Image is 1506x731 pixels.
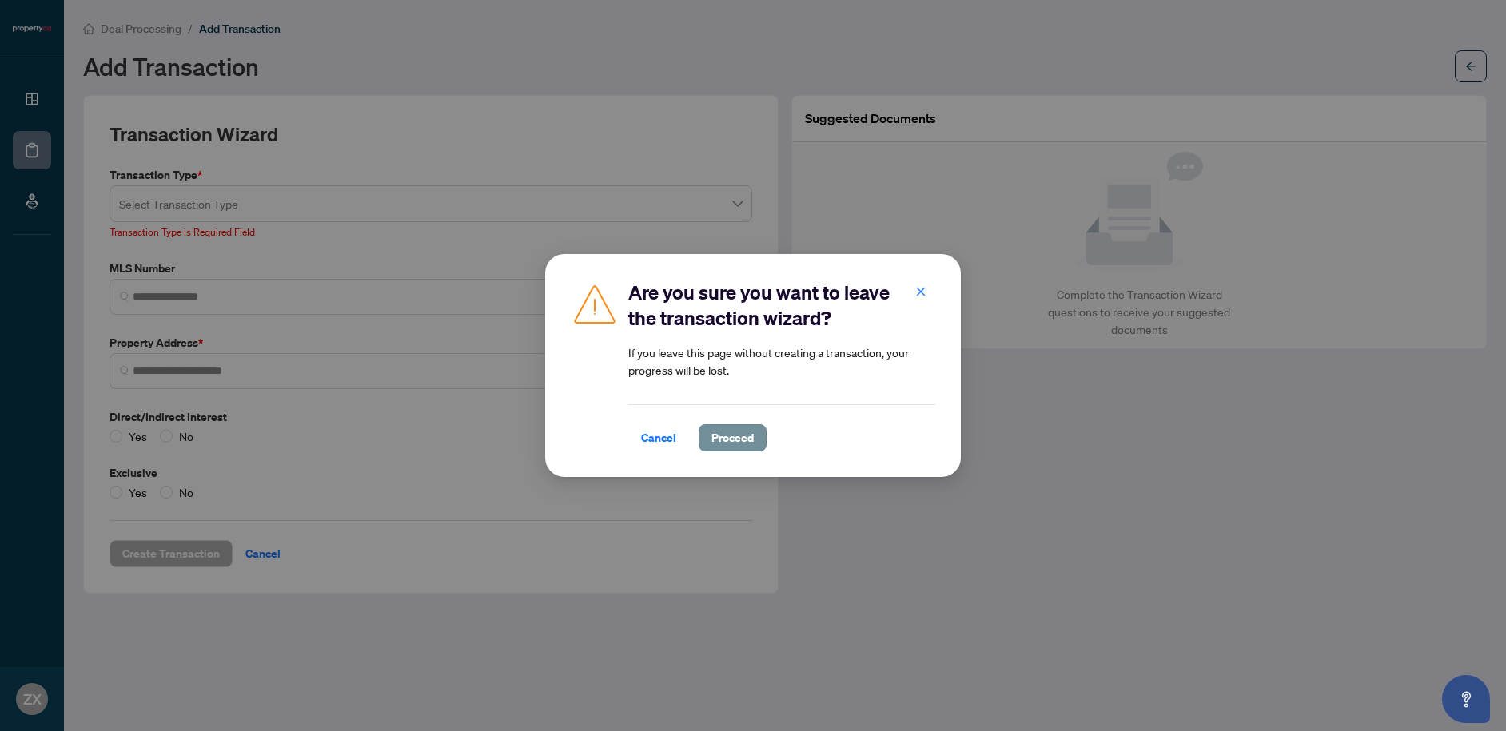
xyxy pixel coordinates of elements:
article: If you leave this page without creating a transaction, your progress will be lost. [628,344,935,379]
button: Proceed [699,424,767,451]
button: Open asap [1442,675,1490,723]
span: close [915,286,926,297]
h2: Are you sure you want to leave the transaction wizard? [628,280,935,331]
button: Cancel [628,424,689,451]
span: Cancel [641,425,676,451]
span: Proceed [711,425,754,451]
